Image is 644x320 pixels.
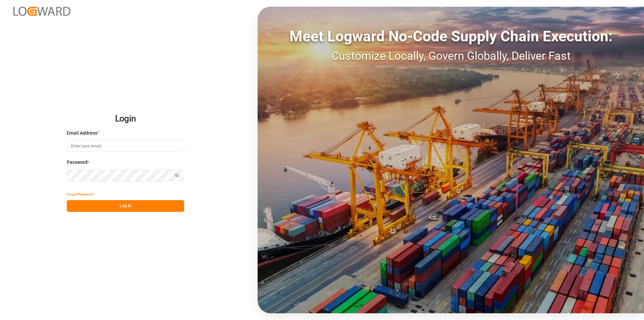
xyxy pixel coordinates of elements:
[67,159,88,166] span: Password
[67,108,184,130] h2: Login
[258,25,644,47] div: Meet Logward No-Code Supply Chain Execution:
[67,130,97,137] span: Email Address
[67,188,94,200] button: Forgot Password?
[258,47,644,64] div: Customize Locally, Govern Globally, Deliver Fast
[67,200,184,212] button: Log In
[13,7,70,16] img: Logward_new_orange.png
[67,140,184,152] input: Enter your email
